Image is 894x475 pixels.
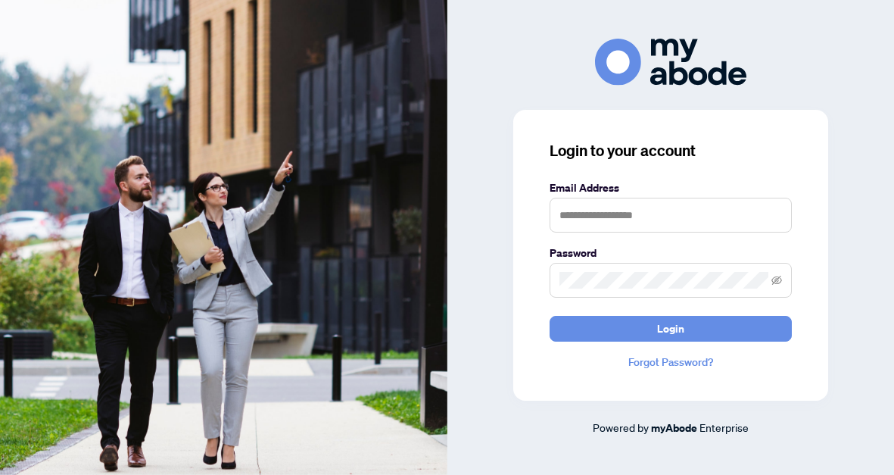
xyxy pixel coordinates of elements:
[771,275,782,286] span: eye-invisible
[595,39,746,85] img: ma-logo
[550,140,792,161] h3: Login to your account
[651,420,697,436] a: myAbode
[657,317,684,341] span: Login
[593,420,649,434] span: Powered by
[550,354,792,370] a: Forgot Password?
[699,420,749,434] span: Enterprise
[550,316,792,342] button: Login
[550,245,792,261] label: Password
[550,180,792,196] label: Email Address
